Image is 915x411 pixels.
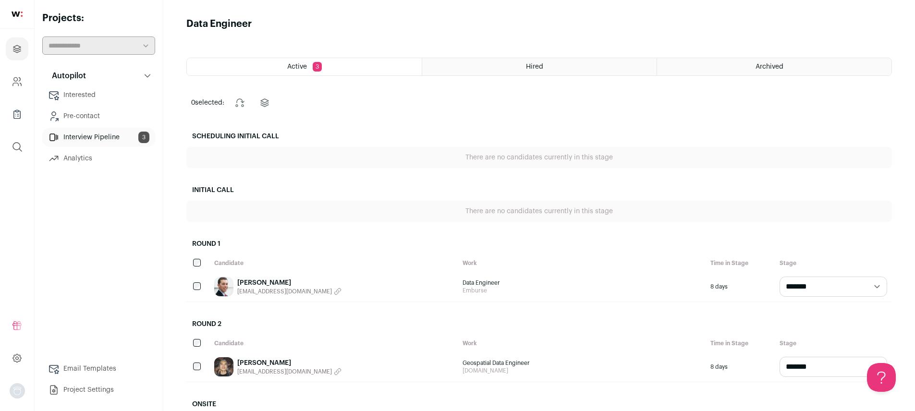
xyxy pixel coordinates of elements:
h2: Round 2 [186,314,892,335]
span: 3 [138,132,149,143]
div: Work [458,254,706,272]
span: selected: [191,98,224,108]
span: Archived [756,63,783,70]
div: 8 days [706,272,775,302]
a: Hired [422,58,657,75]
p: Autopilot [46,70,86,82]
h1: Data Engineer [186,17,252,31]
div: Candidate [209,335,458,352]
a: [PERSON_NAME] [237,278,342,288]
button: Open dropdown [10,383,25,399]
span: 0 [191,99,195,106]
button: [EMAIL_ADDRESS][DOMAIN_NAME] [237,288,342,295]
h2: Projects: [42,12,155,25]
a: Interview Pipeline3 [42,128,155,147]
img: 54369ea3bec04e9c056eefe4edb593ea465e4f35392ac0881837519d7a4c712f [214,277,233,296]
span: [EMAIL_ADDRESS][DOMAIN_NAME] [237,288,332,295]
h2: Scheduling Initial Call [186,126,892,147]
a: Company Lists [6,103,28,126]
a: Company and ATS Settings [6,70,28,93]
button: [EMAIL_ADDRESS][DOMAIN_NAME] [237,368,342,375]
img: 2ad1e4f078ec39efbad5f5c8aad166084ed6498577fa646729ea8f547dc5a3bc.jpg [214,357,233,376]
div: 8 days [706,352,775,382]
a: Project Settings [42,380,155,399]
button: Autopilot [42,66,155,85]
iframe: Help Scout Beacon - Open [867,363,896,392]
a: Analytics [42,149,155,168]
span: Active [287,63,307,70]
span: Data Engineer [463,279,701,287]
a: Pre-contact [42,107,155,126]
div: Work [458,335,706,352]
span: Emburse [463,287,701,294]
div: There are no candidates currently in this stage [186,201,892,222]
span: Geospatial Data Engineer [463,359,701,367]
a: Email Templates [42,359,155,378]
span: Hired [526,63,543,70]
div: Time in Stage [706,254,775,272]
div: Candidate [209,254,458,272]
div: There are no candidates currently in this stage [186,147,892,168]
div: Time in Stage [706,335,775,352]
a: Archived [657,58,891,75]
a: Projects [6,37,28,60]
span: [DOMAIN_NAME] [463,367,701,375]
a: [PERSON_NAME] [237,358,342,368]
a: Interested [42,85,155,105]
img: wellfound-shorthand-0d5821cbd27db2630d0214b213865d53afaa358527fdda9d0ea32b1df1b89c2c.svg [12,12,23,17]
h2: Round 1 [186,233,892,254]
div: Stage [775,254,892,272]
div: Stage [775,335,892,352]
span: 3 [313,62,322,72]
img: nopic.png [10,383,25,399]
span: [EMAIL_ADDRESS][DOMAIN_NAME] [237,368,332,375]
h2: Initial Call [186,180,892,201]
button: Change stage [228,91,251,114]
